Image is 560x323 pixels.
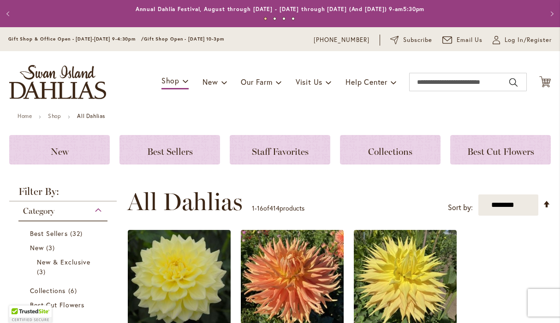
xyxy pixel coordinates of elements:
[493,35,552,45] a: Log In/Register
[30,243,44,252] span: New
[23,206,54,216] span: Category
[257,204,263,212] span: 16
[203,77,218,87] span: New
[30,300,84,309] span: Best Cut Flowers
[8,36,144,42] span: Gift Shop & Office Open - [DATE]-[DATE] 9-4:30pm /
[9,135,110,164] a: New
[264,17,267,20] button: 1 of 4
[30,229,68,238] span: Best Sellers
[368,146,412,157] span: Collections
[314,35,369,45] a: [PHONE_NUMBER]
[505,35,552,45] span: Log In/Register
[467,146,534,157] span: Best Cut Flowers
[9,65,106,99] a: store logo
[390,35,432,45] a: Subscribe
[161,76,179,85] span: Shop
[136,6,425,12] a: Annual Dahlia Festival, August through [DATE] - [DATE] through [DATE] (And [DATE]) 9-am5:30pm
[448,199,473,216] label: Sort by:
[9,187,117,201] strong: Filter By:
[7,290,33,316] iframe: Launch Accessibility Center
[296,77,322,87] span: Visit Us
[252,204,255,212] span: 1
[241,77,272,87] span: Our Farm
[30,229,98,238] a: Best Sellers
[282,17,286,20] button: 3 of 4
[292,17,295,20] button: 4 of 4
[30,243,98,253] a: New
[252,146,309,157] span: Staff Favorites
[230,135,330,164] a: Staff Favorites
[403,35,432,45] span: Subscribe
[127,188,243,216] span: All Dahlias
[30,300,98,319] a: Best Cut Flowers
[252,201,304,216] p: - of products
[119,135,220,164] a: Best Sellers
[340,135,441,164] a: Collections
[144,36,224,42] span: Gift Shop Open - [DATE] 10-3pm
[542,5,560,23] button: Next
[37,258,90,266] span: New & Exclusive
[70,229,85,238] span: 32
[273,17,276,20] button: 2 of 4
[46,243,57,253] span: 3
[30,286,98,295] a: Collections
[51,146,69,157] span: New
[48,112,61,119] a: Shop
[77,112,105,119] strong: All Dahlias
[269,204,280,212] span: 414
[442,35,483,45] a: Email Us
[450,135,551,164] a: Best Cut Flowers
[457,35,483,45] span: Email Us
[37,267,48,276] span: 3
[30,286,66,295] span: Collections
[18,112,32,119] a: Home
[37,257,91,276] a: New &amp; Exclusive
[147,146,193,157] span: Best Sellers
[346,77,387,87] span: Help Center
[68,286,79,295] span: 6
